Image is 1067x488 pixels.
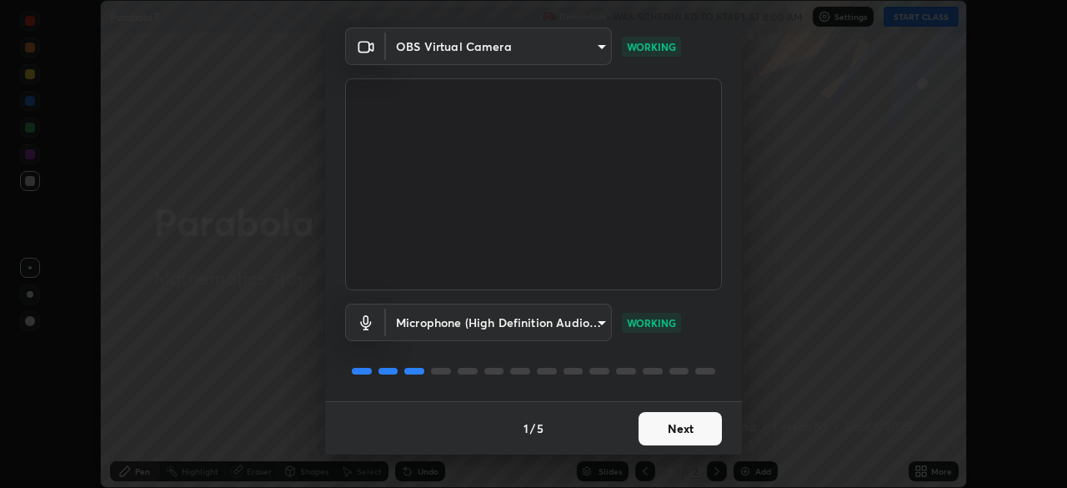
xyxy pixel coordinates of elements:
button: Next [639,412,722,445]
div: OBS Virtual Camera [386,28,612,65]
p: WORKING [627,315,676,330]
div: OBS Virtual Camera [386,304,612,341]
h4: 5 [537,420,544,437]
h4: 1 [523,420,528,437]
h4: / [530,420,535,437]
p: WORKING [627,39,676,54]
